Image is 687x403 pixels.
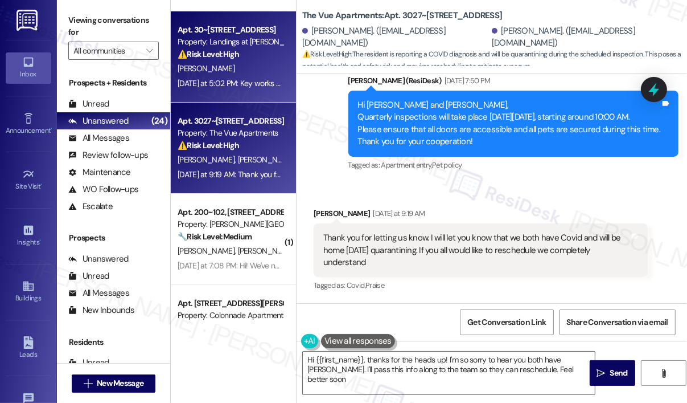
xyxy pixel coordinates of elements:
[302,25,489,50] div: [PERSON_NAME]. ([EMAIL_ADDRESS][DOMAIN_NAME])
[68,149,148,161] div: Review follow-ups
[68,304,134,316] div: New Inbounds
[68,166,131,178] div: Maintenance
[442,75,491,87] div: [DATE] 7:50 PM
[314,207,648,223] div: [PERSON_NAME]
[178,206,283,218] div: Apt. 200~102, [STREET_ADDRESS][PERSON_NAME]
[178,231,252,242] strong: 🔧 Risk Level: Medium
[323,232,630,268] div: Thank you for letting us know. I will let you know that we both have Covid and will be home [DATE...
[68,357,109,369] div: Unread
[178,140,239,150] strong: ⚠️ Risk Level: High
[381,160,432,170] span: Apartment entry ,
[303,352,595,394] textarea: Hi {{first_name}}, thanks for the heads up! I'm so sorry to hear you both have [PERSON_NAME]
[6,276,51,307] a: Buildings
[178,115,283,127] div: Apt. 3027~[STREET_ADDRESS]
[68,115,129,127] div: Unanswered
[51,125,52,133] span: •
[659,369,668,378] i: 
[68,201,113,213] div: Escalate
[6,221,51,251] a: Insights •
[39,237,41,245] span: •
[238,246,295,256] span: [PERSON_NAME]
[302,48,687,73] span: : The resident is reporting a COVID diagnosis and will be quarantining during the scheduled inspe...
[432,160,462,170] span: Pet policy
[178,127,283,139] div: Property: The Vue Apartments
[460,310,553,335] button: Get Conversation Link
[302,10,502,22] b: The Vue Apartments: Apt. 3027~[STREET_ADDRESS]
[68,253,129,265] div: Unanswered
[238,154,295,165] span: [PERSON_NAME]
[97,377,143,389] span: New Message
[178,24,283,36] div: Apt. 30~[STREET_ADDRESS]
[68,287,129,299] div: All Messages
[358,99,661,148] div: Hi [PERSON_NAME] and [PERSON_NAME], Quarterly inspections will take place [DATE][DATE], starting ...
[6,333,51,364] a: Leads
[348,75,679,91] div: [PERSON_NAME] (ResiDesk)
[68,11,159,42] label: Viewing conversations for
[178,310,283,321] div: Property: Colonnade Apartments
[590,360,635,386] button: Send
[467,316,546,328] span: Get Conversation Link
[72,374,156,393] button: New Message
[6,165,51,196] a: Site Visit •
[68,132,129,144] div: All Messages
[365,280,384,290] span: Praise
[178,78,293,88] div: [DATE] at 5:02 PM: Key works great
[68,270,109,282] div: Unread
[314,277,648,294] div: Tagged as:
[178,218,283,230] div: Property: [PERSON_NAME][GEOGRAPHIC_DATA]
[57,336,170,348] div: Residents
[178,298,283,310] div: Apt. [STREET_ADDRESS][PERSON_NAME]
[68,184,138,196] div: WO Follow-ups
[178,49,239,59] strong: ⚠️ Risk Level: High
[68,98,109,110] div: Unread
[41,181,43,189] span: •
[597,369,605,378] i: 
[57,77,170,89] div: Prospects + Residents
[6,52,51,83] a: Inbox
[178,246,238,256] span: [PERSON_NAME]
[57,232,170,244] div: Prospects
[73,42,141,60] input: All communities
[610,367,628,379] span: Send
[560,310,676,335] button: Share Conversation via email
[178,63,235,74] span: [PERSON_NAME]
[149,112,170,130] div: (24)
[84,379,92,388] i: 
[492,25,678,50] div: [PERSON_NAME]. ([EMAIL_ADDRESS][DOMAIN_NAME])
[178,154,238,165] span: [PERSON_NAME]
[302,50,351,59] strong: ⚠️ Risk Level: High
[567,316,668,328] span: Share Conversation via email
[17,10,40,31] img: ResiDesk Logo
[347,280,365,290] span: Covid ,
[146,46,153,55] i: 
[178,36,283,48] div: Property: Landings at [PERSON_NAME][GEOGRAPHIC_DATA]
[371,207,425,219] div: [DATE] at 9:19 AM
[348,157,679,173] div: Tagged as:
